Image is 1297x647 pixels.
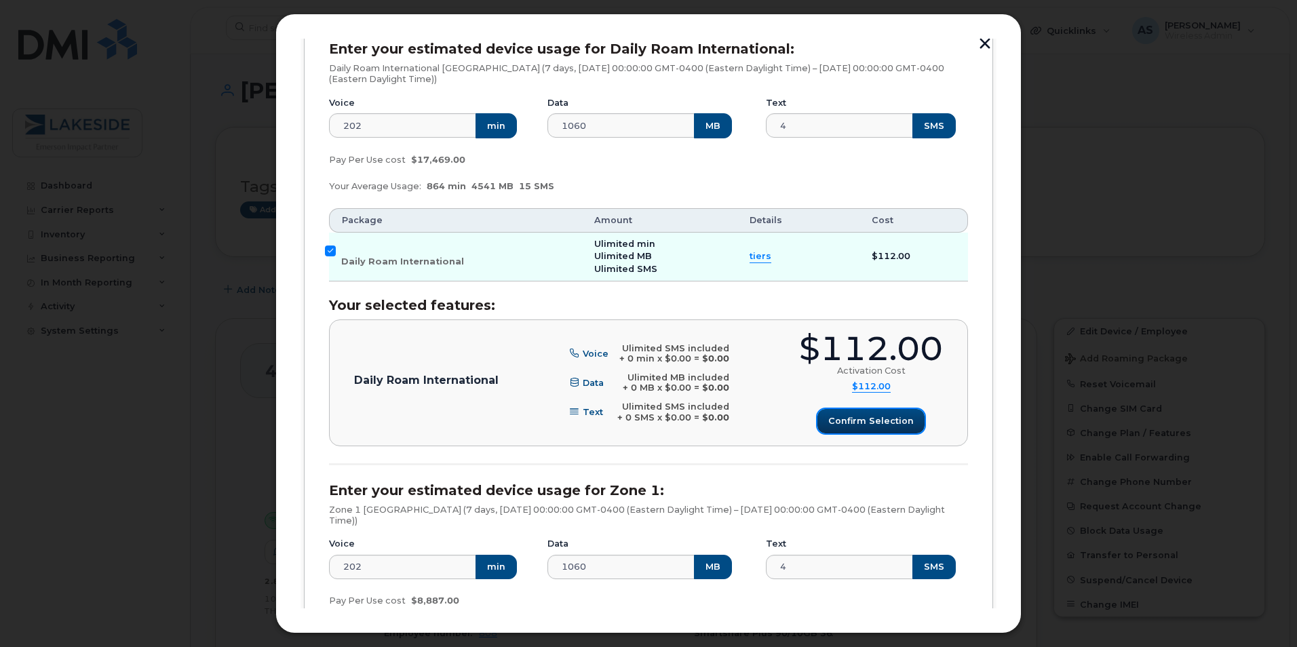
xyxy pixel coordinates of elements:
label: Text [766,538,786,549]
span: $17,469.00 [411,155,465,165]
button: min [476,113,517,138]
span: Pay Per Use cost [329,155,406,165]
th: Package [329,208,582,233]
th: Details [737,208,859,233]
span: Daily Roam International [341,256,464,267]
div: $112.00 [799,332,943,366]
label: Data [547,98,568,109]
p: Daily Roam International [GEOGRAPHIC_DATA] (7 days, [DATE] 00:00:00 GMT-0400 (Eastern Daylight Ti... [329,63,968,84]
label: Voice [329,98,355,109]
div: Ulimited SMS included [617,401,729,412]
input: Daily Roam International [325,246,336,256]
span: Ulimited min [594,239,655,249]
h3: Your selected features: [329,298,968,313]
span: + 0 MB x [623,383,662,393]
span: Data [583,378,604,388]
h3: Enter your estimated device usage for Daily Roam International: [329,41,968,56]
b: $0.00 [702,383,729,393]
div: Ulimited MB included [623,372,729,383]
summary: tiers [750,250,771,263]
b: $0.00 [702,353,729,364]
span: Ulimited SMS [594,264,657,274]
span: Voice [583,349,608,359]
p: Zone 1 [GEOGRAPHIC_DATA] (7 days, [DATE] 00:00:00 GMT-0400 (Eastern Daylight Time) – [DATE] 00:00... [329,505,968,526]
button: min [476,555,517,579]
span: Pay Per Use cost [329,595,406,606]
td: $112.00 [859,233,968,281]
div: Ulimited SMS included [619,343,729,354]
th: Amount [582,208,737,233]
button: Confirm selection [817,409,925,433]
span: Confirm selection [828,414,914,427]
button: MB [694,555,732,579]
span: Your Average Usage: [329,181,421,191]
span: + 0 SMS x [617,412,662,423]
button: SMS [912,555,956,579]
label: Voice [329,538,355,549]
label: Text [766,98,786,109]
summary: $112.00 [852,381,891,393]
span: $8,887.00 [411,595,459,606]
span: $0.00 = [665,383,699,393]
span: 4541 MB [471,181,514,191]
span: $0.00 = [665,353,699,364]
label: Data [547,538,568,549]
th: Cost [859,208,968,233]
b: $0.00 [702,412,729,423]
span: Text [583,407,603,417]
span: $0.00 = [665,412,699,423]
span: + 0 min x [619,353,662,364]
button: MB [694,113,732,138]
span: 864 min [427,181,466,191]
span: 15 SMS [519,181,554,191]
button: SMS [912,113,956,138]
h3: Enter your estimated device usage for Zone 1: [329,483,968,498]
div: Activation Cost [837,366,906,376]
p: Daily Roam International [354,375,499,386]
span: Ulimited MB [594,251,652,261]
